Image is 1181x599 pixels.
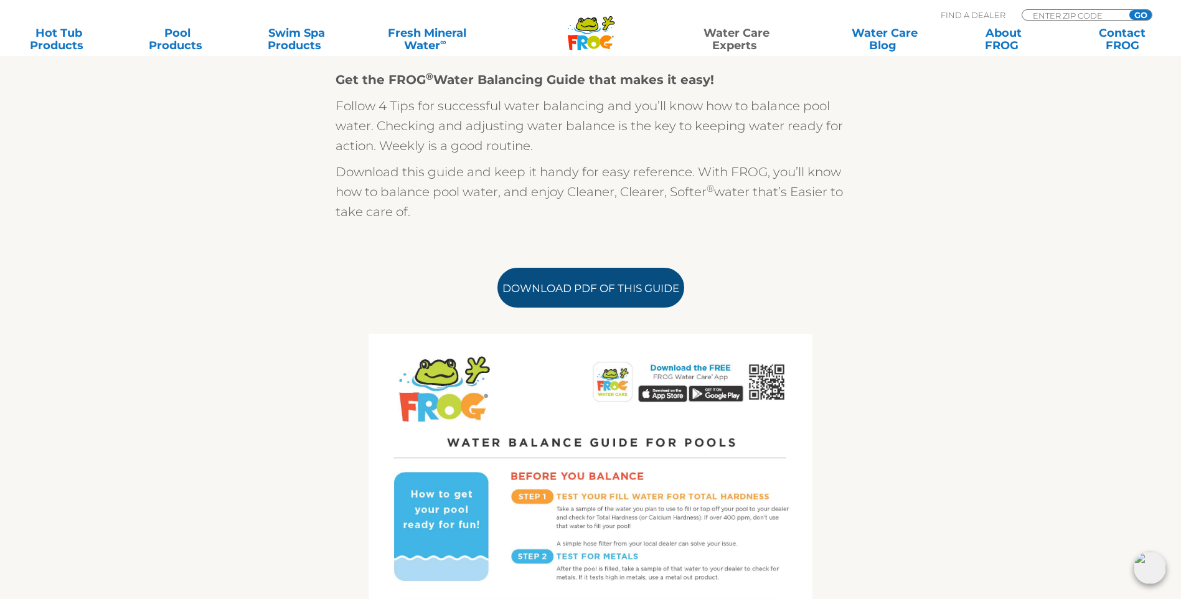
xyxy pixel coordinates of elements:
a: Water CareExperts [662,27,812,52]
sup: ∞ [440,37,446,47]
sup: ® [707,182,714,194]
a: Download PDF of this Guide [497,268,684,308]
input: Zip Code Form [1032,10,1116,21]
a: Hot TubProducts [12,27,105,52]
img: openIcon [1134,552,1166,584]
a: AboutFROG [957,27,1050,52]
p: Download this guide and keep it handy for easy reference. With FROG, you’ll know how to balance p... [336,162,846,222]
p: Find A Dealer [941,9,1005,21]
input: GO [1129,10,1152,20]
sup: ® [426,70,433,82]
p: Follow 4 Tips for successful water balancing and you’ll know how to balance pool water. Checking ... [336,96,846,156]
a: Swim SpaProducts [250,27,343,52]
a: Water CareBlog [838,27,931,52]
strong: Get the FROG Water Balancing Guide that makes it easy! [336,72,714,87]
a: ContactFROG [1076,27,1169,52]
a: Fresh MineralWater∞ [369,27,485,52]
a: PoolProducts [131,27,224,52]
